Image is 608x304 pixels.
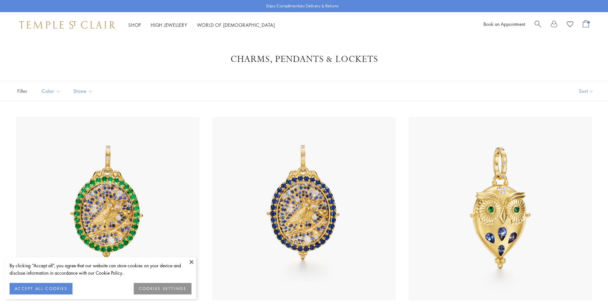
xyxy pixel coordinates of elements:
nav: Main navigation [128,21,275,29]
span: Color [38,87,65,95]
a: Open Shopping Bag [583,20,589,30]
a: High JewelleryHigh Jewellery [151,22,187,28]
p: Enjoy Complimentary Delivery & Returns [266,3,339,9]
button: ACCEPT ALL COOKIES [10,283,72,294]
a: World of [DEMOGRAPHIC_DATA]World of [DEMOGRAPHIC_DATA] [197,22,275,28]
img: 18K Blue Sapphire Nocturne Owl Locket [212,117,396,300]
span: Stone [70,87,98,95]
a: Book an Appointment [484,21,525,27]
a: View Wishlist [567,20,573,30]
a: ShopShop [128,22,141,28]
img: 18K Emerald Nocturne Owl Locket [16,117,199,300]
button: COOKIES SETTINGS [134,283,191,294]
button: Show sort by [565,81,608,101]
a: Search [535,20,541,30]
button: Stone [69,84,98,98]
img: 18K Tanzanite Night Owl Locket [409,117,592,300]
h1: Charms, Pendants & Lockets [26,54,582,65]
div: By clicking “Accept all”, you agree that our website can store cookies on your device and disclos... [10,262,191,277]
img: Temple St. Clair [19,21,116,29]
button: Color [37,84,65,98]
